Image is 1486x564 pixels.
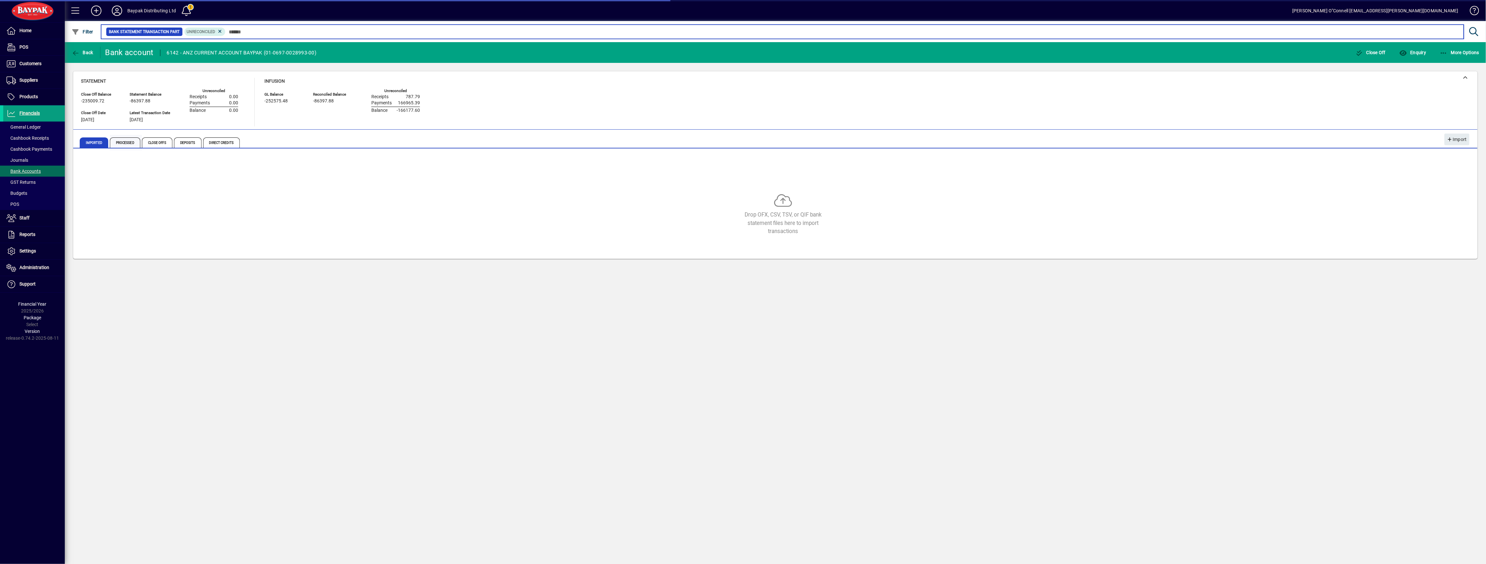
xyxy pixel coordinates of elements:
span: Budgets [6,191,27,196]
span: Journals [6,158,28,163]
button: Back [70,47,95,58]
span: Bank Statement Transaction Part [109,29,180,35]
div: Drop OFX, CSV, TSV, or QIF bank statement files here to import transactions [735,211,832,235]
span: -86397.88 [313,99,334,104]
span: -166177.60 [397,108,420,113]
span: Import [1447,134,1467,145]
a: General Ledger [3,122,65,133]
span: POS [6,202,19,207]
button: Import [1445,134,1469,145]
span: Payments [190,100,210,106]
a: Suppliers [3,72,65,88]
span: Close Off [1355,50,1386,55]
span: GST Returns [6,180,36,185]
span: Unreconciled [187,29,215,34]
a: Settings [3,243,65,259]
span: 166965.39 [398,100,420,106]
button: More Options [1438,47,1481,58]
span: 0.00 [229,108,238,113]
span: General Ledger [6,124,41,130]
span: Imported [80,137,108,148]
span: Financials [19,111,40,116]
span: Latest Transaction Date [130,111,170,115]
a: Home [3,23,65,39]
span: Financial Year [18,301,47,307]
a: Bank Accounts [3,166,65,177]
span: Payments [371,100,392,106]
span: Balance [371,108,388,113]
span: Direct Credits [203,137,240,148]
a: Budgets [3,188,65,199]
span: Back [72,50,93,55]
span: Staff [19,215,29,220]
span: Version [25,329,40,334]
span: Receipts [371,94,389,100]
app-page-header-button: Back [65,47,100,58]
span: GL Balance [264,92,303,97]
span: Enquiry [1399,50,1426,55]
span: Close Off Balance [81,92,120,97]
span: Balance [190,108,206,113]
span: Settings [19,248,36,253]
div: [PERSON_NAME] O''Connell [EMAIL_ADDRESS][PERSON_NAME][DOMAIN_NAME] [1292,6,1458,16]
span: Deposits [174,137,202,148]
span: [DATE] [81,117,94,123]
a: Support [3,276,65,292]
span: [DATE] [130,117,143,123]
button: Profile [107,5,127,17]
button: Close Off [1354,47,1387,58]
span: Cashbook Payments [6,147,52,152]
a: Cashbook Receipts [3,133,65,144]
span: Filter [72,29,93,34]
span: Statement Balance [130,92,170,97]
span: Products [19,94,38,99]
span: Reports [19,232,35,237]
button: Filter [70,26,95,38]
span: Bank Accounts [6,169,41,174]
span: -86397.88 [130,99,150,104]
span: 0.00 [229,100,238,106]
span: Home [19,28,31,33]
a: Administration [3,260,65,276]
span: -252575.48 [264,99,288,104]
span: Suppliers [19,77,38,83]
a: Reports [3,227,65,243]
a: Customers [3,56,65,72]
a: Products [3,89,65,105]
button: Enquiry [1398,47,1428,58]
span: 0.00 [229,94,238,100]
span: Close Offs [142,137,172,148]
span: Reconciled Balance [313,92,352,97]
a: Cashbook Payments [3,144,65,155]
span: More Options [1440,50,1480,55]
label: Unreconciled [203,89,225,93]
div: Baypak Distributing Ltd [127,6,176,16]
span: Customers [19,61,41,66]
mat-chip: Reconciliation Status: Unreconciled [184,28,226,36]
a: Knowledge Base [1465,1,1478,22]
span: Administration [19,265,49,270]
span: -235009.72 [81,99,104,104]
a: POS [3,199,65,210]
span: Processed [110,137,140,148]
span: Receipts [190,94,207,100]
a: Journals [3,155,65,166]
div: Bank account [105,47,154,58]
span: Support [19,281,36,287]
span: Package [24,315,41,320]
a: GST Returns [3,177,65,188]
span: 787.79 [406,94,420,100]
span: Close Off Date [81,111,120,115]
div: 6142 - ANZ CURRENT ACCOUNT BAYPAK (01-0697-0028993-00) [167,48,317,58]
label: Unreconciled [384,89,407,93]
a: POS [3,39,65,55]
button: Add [86,5,107,17]
a: Staff [3,210,65,226]
span: POS [19,44,28,50]
span: Cashbook Receipts [6,135,49,141]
